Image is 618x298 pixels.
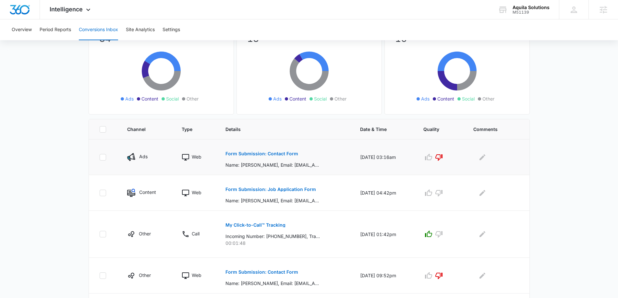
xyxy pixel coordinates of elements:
[225,217,285,233] button: My Click-to-Call™ Tracking
[141,95,158,102] span: Content
[462,95,475,102] span: Social
[12,19,32,40] button: Overview
[187,95,199,102] span: Other
[192,189,201,196] p: Web
[225,182,316,197] button: Form Submission: Job Application Form
[192,272,201,279] p: Web
[139,272,151,279] p: Other
[126,19,155,40] button: Site Analytics
[225,270,298,274] p: Form Submission: Contact Form
[125,95,134,102] span: Ads
[225,264,298,280] button: Form Submission: Contact Form
[482,95,494,102] span: Other
[477,152,488,162] button: Edit Comments
[225,151,298,156] p: Form Submission: Contact Form
[423,126,448,133] span: Quality
[314,95,327,102] span: Social
[192,230,200,237] p: Call
[182,126,200,133] span: Type
[79,19,118,40] button: Conversions Inbox
[139,230,151,237] p: Other
[225,240,345,246] p: 00:01:48
[273,95,282,102] span: Ads
[225,197,320,204] p: Name: [PERSON_NAME], Email: [EMAIL_ADDRESS][DOMAIN_NAME], Phone: [PHONE_NUMBER], Notes: null, Res...
[225,187,316,192] p: Form Submission: Job Application Form
[477,270,488,281] button: Edit Comments
[192,153,201,160] p: Web
[352,211,416,258] td: [DATE] 01:42pm
[225,161,320,168] p: Name: [PERSON_NAME], Email: [EMAIL_ADDRESS][DOMAIN_NAME], Phone: [PHONE_NUMBER], What can we help...
[352,139,416,175] td: [DATE] 03:16am
[50,6,83,13] span: Intelligence
[163,19,180,40] button: Settings
[225,233,320,240] p: Incoming Number: [PHONE_NUMBER], Tracking Number: [PHONE_NUMBER], Ring To: [PHONE_NUMBER], Caller...
[437,95,454,102] span: Content
[421,95,430,102] span: Ads
[334,95,346,102] span: Other
[40,19,71,40] button: Period Reports
[127,126,157,133] span: Channel
[477,188,488,198] button: Edit Comments
[513,5,550,10] div: account name
[139,189,156,196] p: Content
[139,153,148,160] p: Ads
[225,280,320,287] p: Name: [PERSON_NAME], Email: [EMAIL_ADDRESS][DOMAIN_NAME], Phone: [PHONE_NUMBER], What can we help...
[473,126,509,133] span: Comments
[166,95,179,102] span: Social
[352,258,416,293] td: [DATE] 09:52pm
[225,223,285,227] p: My Click-to-Call™ Tracking
[360,126,398,133] span: Date & Time
[352,175,416,211] td: [DATE] 04:42pm
[225,126,335,133] span: Details
[477,229,488,239] button: Edit Comments
[225,146,298,161] button: Form Submission: Contact Form
[289,95,306,102] span: Content
[513,10,550,15] div: account id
